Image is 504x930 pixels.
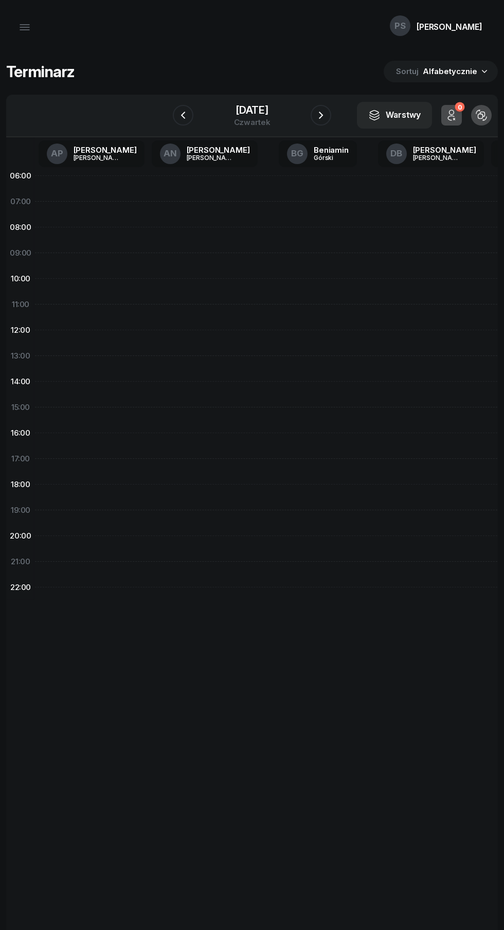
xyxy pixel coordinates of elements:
[74,146,137,154] div: [PERSON_NAME]
[314,146,349,154] div: Beniamin
[6,472,35,497] div: 18:00
[6,317,35,343] div: 12:00
[6,189,35,214] div: 07:00
[378,140,484,167] a: DB[PERSON_NAME][PERSON_NAME]
[6,497,35,523] div: 19:00
[455,102,464,112] div: 0
[74,154,123,161] div: [PERSON_NAME]
[417,23,482,31] div: [PERSON_NAME]
[6,395,35,420] div: 15:00
[6,369,35,395] div: 14:00
[187,154,236,161] div: [PERSON_NAME]
[164,149,177,158] span: AN
[187,146,250,154] div: [PERSON_NAME]
[413,154,462,161] div: [PERSON_NAME]
[279,140,357,167] a: BGBeniaminGórski
[357,102,432,129] button: Warstwy
[6,163,35,189] div: 06:00
[291,149,303,158] span: BG
[6,62,75,81] h1: Terminarz
[152,140,258,167] a: AN[PERSON_NAME][PERSON_NAME]
[6,446,35,472] div: 17:00
[394,22,406,30] span: PS
[6,549,35,575] div: 21:00
[39,140,145,167] a: AP[PERSON_NAME][PERSON_NAME]
[6,292,35,317] div: 11:00
[234,118,271,126] div: czwartek
[6,214,35,240] div: 08:00
[6,420,35,446] div: 16:00
[234,105,271,115] div: [DATE]
[314,154,349,161] div: Górski
[384,61,498,82] button: Sortuj Alfabetycznie
[396,65,421,78] span: Sortuj
[6,266,35,292] div: 10:00
[390,149,402,158] span: DB
[441,105,462,126] button: 0
[6,240,35,266] div: 09:00
[51,149,63,158] span: AP
[413,146,476,154] div: [PERSON_NAME]
[6,343,35,369] div: 13:00
[423,66,477,76] span: Alfabetycznie
[6,575,35,600] div: 22:00
[368,109,421,122] div: Warstwy
[6,523,35,549] div: 20:00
